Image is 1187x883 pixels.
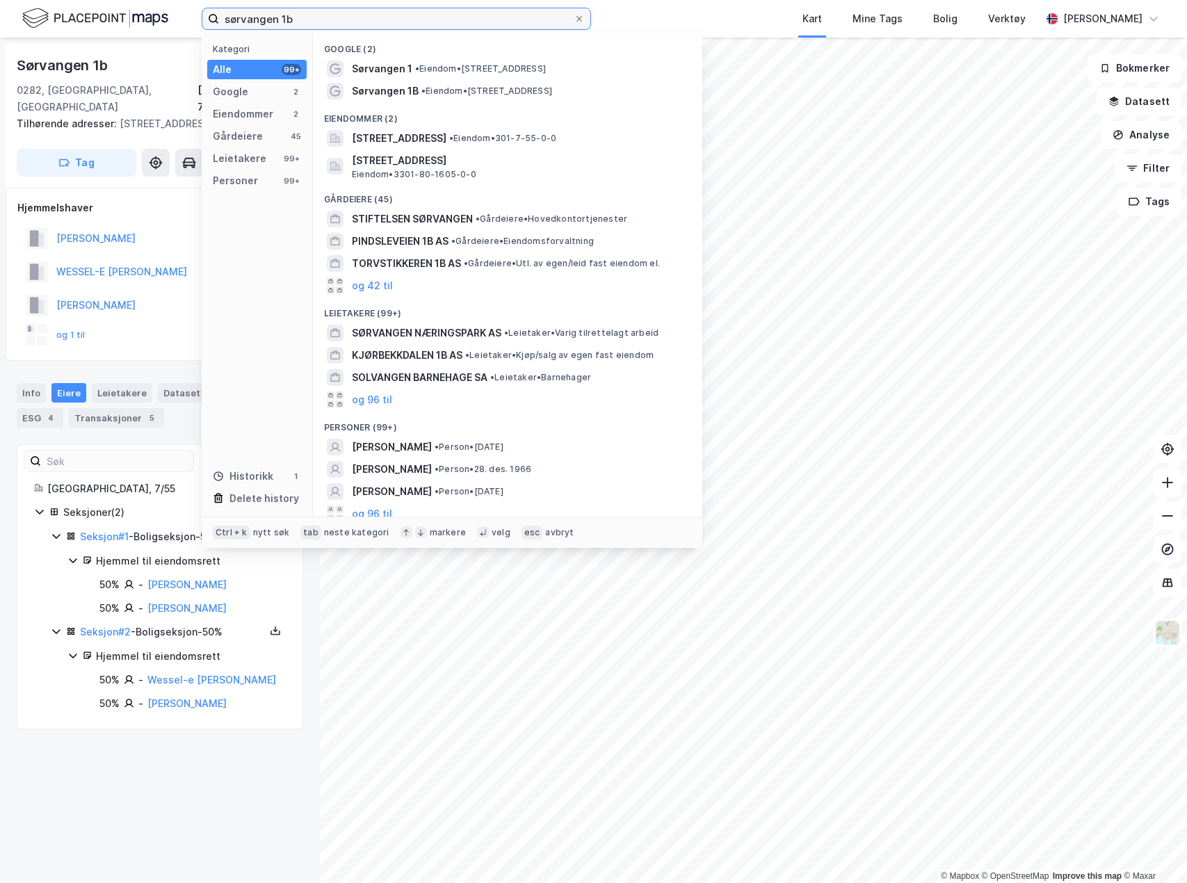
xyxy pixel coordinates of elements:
span: Tilhørende adresser: [17,118,120,129]
img: logo.f888ab2527a4732fd821a326f86c7f29.svg [22,6,168,31]
div: Datasett [158,383,210,403]
span: • [415,63,419,74]
div: Verktøy [988,10,1026,27]
span: [STREET_ADDRESS] [352,130,446,147]
button: og 96 til [352,391,392,408]
div: - [138,600,143,617]
div: [STREET_ADDRESS] [17,115,292,132]
div: 50% [99,672,120,688]
span: Gårdeiere • Utl. av egen/leid fast eiendom el. [464,258,660,269]
div: Seksjoner ( 2 ) [63,504,286,521]
span: Eiendom • [STREET_ADDRESS] [421,86,552,97]
span: Leietaker • Varig tilrettelagt arbeid [504,327,659,339]
div: 99+ [282,64,301,75]
span: KJØRBEKKDALEN 1B AS [352,347,462,364]
div: Personer [213,172,258,189]
button: og 96 til [352,505,392,522]
a: [PERSON_NAME] [147,602,227,614]
button: Filter [1115,154,1181,182]
span: [STREET_ADDRESS] [352,152,686,169]
div: 99+ [282,153,301,164]
span: • [435,464,439,474]
div: Kart [802,10,822,27]
span: • [421,86,426,96]
button: Tag [17,149,136,177]
div: [GEOGRAPHIC_DATA], 7/55 [197,82,303,115]
div: - [138,672,143,688]
div: Alle [213,61,232,78]
div: Transaksjoner [69,408,164,428]
div: nytt søk [253,527,290,538]
div: Bolig [933,10,958,27]
div: Leietakere (99+) [313,297,702,322]
div: Delete history [229,490,299,507]
span: Gårdeiere • Hovedkontortjenester [476,213,627,225]
span: Leietaker • Kjøp/salg av egen fast eiendom [465,350,654,361]
span: Person • 28. des. 1966 [435,464,531,475]
div: 0282, [GEOGRAPHIC_DATA], [GEOGRAPHIC_DATA] [17,82,197,115]
div: 5 [145,411,159,425]
div: Kategori [213,44,307,54]
button: Tags [1117,188,1181,216]
div: 2 [290,108,301,120]
div: Personer (99+) [313,411,702,436]
span: Leietaker • Barnehager [490,372,591,383]
div: [GEOGRAPHIC_DATA], 7/55 [47,480,286,497]
span: PINDSLEVEIEN 1B AS [352,233,449,250]
div: - Boligseksjon - 50% [80,624,265,640]
div: Hjemmelshaver [17,200,302,216]
span: • [465,350,469,360]
span: Sørvangen 1B [352,83,419,99]
div: Leietakere [213,150,266,167]
a: OpenStreetMap [982,871,1049,881]
div: 45 [290,131,301,142]
span: [PERSON_NAME] [352,483,432,500]
a: Mapbox [941,871,979,881]
a: Seksjon#1 [80,530,129,542]
span: [PERSON_NAME] [352,461,432,478]
span: TORVSTIKKEREN 1B AS [352,255,461,272]
span: Person • [DATE] [435,486,503,497]
div: 2 [290,86,301,97]
span: Gårdeiere • Eiendomsforvaltning [451,236,594,247]
span: SØRVANGEN NÆRINGSPARK AS [352,325,501,341]
div: 50% [99,695,120,712]
iframe: Chat Widget [1117,816,1187,883]
div: Mine Tags [853,10,903,27]
span: • [476,213,480,224]
a: Wessel-e [PERSON_NAME] [147,674,276,686]
a: Seksjon#2 [80,626,131,638]
span: • [449,133,453,143]
div: ESG [17,408,63,428]
div: - Boligseksjon - 50% [80,528,265,545]
div: Ctrl + k [213,526,250,540]
span: Sørvangen 1 [352,60,412,77]
a: [PERSON_NAME] [147,697,227,709]
button: Bokmerker [1088,54,1181,82]
span: • [435,442,439,452]
span: Person • [DATE] [435,442,503,453]
span: • [504,327,508,338]
div: Sørvangen 1b [17,54,111,76]
a: [PERSON_NAME] [147,578,227,590]
button: Analyse [1101,121,1181,149]
div: Gårdeiere [213,128,263,145]
span: • [451,236,455,246]
div: - [138,695,143,712]
span: • [435,486,439,496]
div: Hjemmel til eiendomsrett [96,648,286,665]
input: Søk [41,451,193,471]
div: Historikk [213,468,273,485]
div: Eiendommer [213,106,273,122]
div: 4 [44,411,58,425]
div: 1 [290,471,301,482]
div: Eiere [51,383,86,403]
div: 99+ [282,175,301,186]
div: Leietakere [92,383,152,403]
div: markere [430,527,466,538]
button: Datasett [1097,88,1181,115]
div: Gårdeiere (45) [313,183,702,208]
span: • [490,372,494,382]
span: Eiendom • 301-7-55-0-0 [449,133,556,144]
div: avbryt [545,527,574,538]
